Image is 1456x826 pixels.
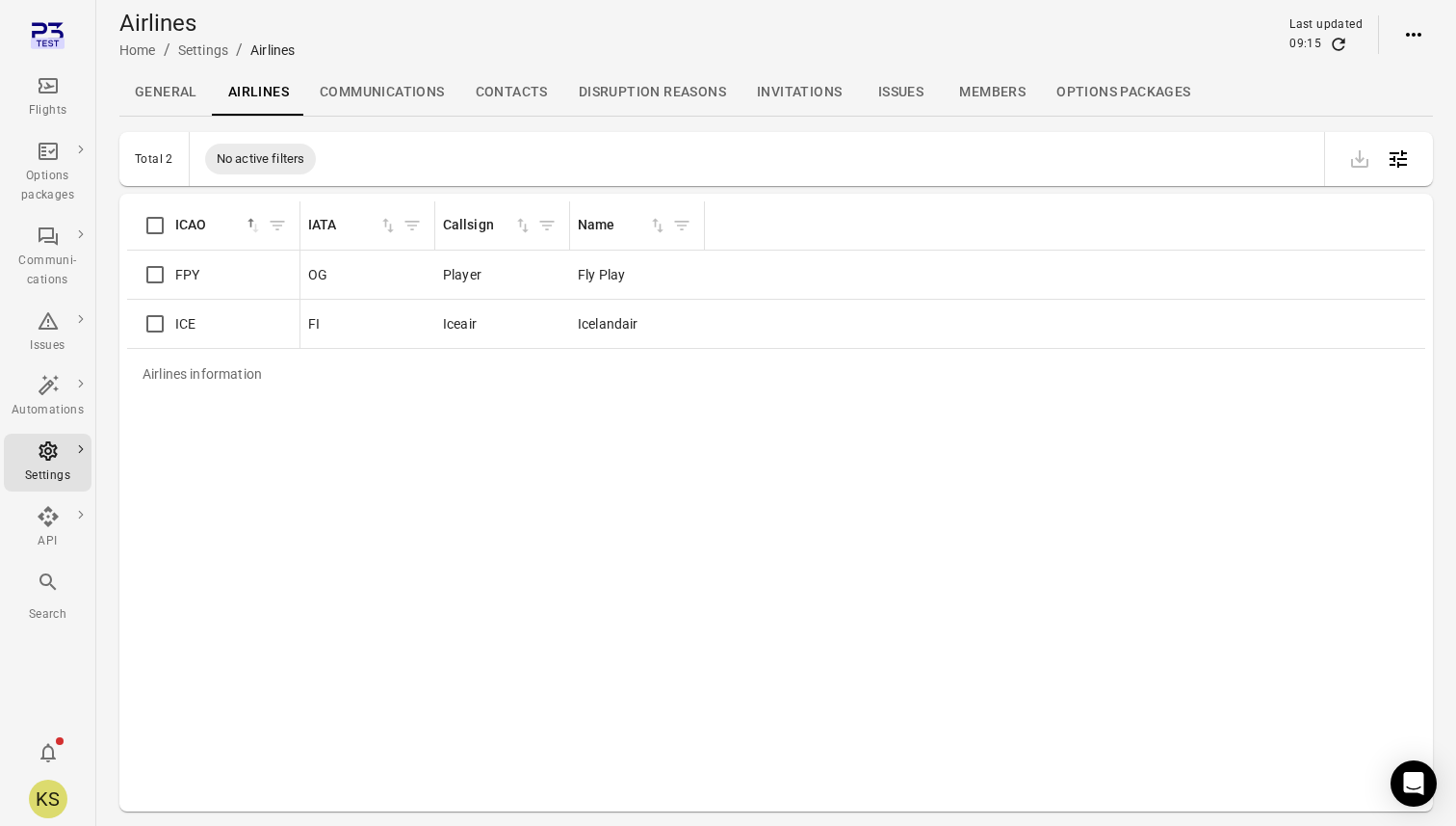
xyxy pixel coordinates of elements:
[563,69,741,116] a: Disruption reasons
[175,215,263,236] span: ICAO
[4,68,91,126] a: Flights
[1289,15,1363,35] div: Last updated
[175,215,244,236] div: ICAO
[21,772,75,826] button: Kjartan Svanur
[578,215,667,236] div: Sort by name in ascending order
[533,211,561,240] button: Filter by callsign
[12,101,84,120] div: Flights
[578,314,638,333] span: Icelandair
[119,8,295,39] h1: Airlines
[308,215,378,236] div: IATA
[29,733,67,772] button: Notifications
[263,211,292,240] button: Filter by ICAO
[944,69,1041,116] a: Members
[857,69,944,116] a: Issues
[175,314,195,333] span: ICE
[1340,148,1379,167] span: Please make a selection to export
[4,134,91,211] a: Options packages
[578,265,625,284] span: Fly Play
[175,215,263,236] div: Sort by ICAO in descending order
[308,314,320,333] span: FI
[308,215,398,236] div: Sort by IATA in ascending order
[578,215,648,236] div: Name
[119,69,213,116] a: General
[4,499,91,557] a: API
[127,349,277,399] div: Airlines information
[667,211,696,240] button: Filter by name
[1289,35,1321,54] div: 09:15
[443,215,533,236] div: Sort by callsign in ascending order
[12,466,84,486] div: Settings
[4,304,91,361] a: Issues
[119,39,295,62] nav: Breadcrumbs
[213,69,304,116] a: Airlines
[460,69,563,116] a: Contacts
[443,314,477,333] span: Iceair
[741,69,857,116] a: Invitations
[443,265,481,284] span: Player
[12,532,84,551] div: API
[398,211,427,240] button: Filter by IATA
[135,152,173,166] div: Total 2
[175,265,199,284] span: FPY
[29,780,67,818] div: KS
[4,434,91,492] a: Settings
[1394,15,1433,54] button: Actions
[12,167,84,205] div: Options packages
[578,215,667,236] span: Name
[250,40,295,60] div: Airlines
[12,605,84,625] div: Search
[178,42,228,58] a: Settings
[1329,35,1348,54] button: Refresh data
[236,39,243,62] li: /
[164,39,170,62] li: /
[4,219,91,296] a: Communi-cations
[443,215,513,236] div: Callsign
[1041,69,1206,116] a: Options packages
[1379,140,1417,178] button: Open table configuration
[443,215,533,236] span: Callsign
[1391,760,1437,807] div: Open Intercom Messenger
[4,565,91,629] button: Search
[119,42,156,58] a: Home
[304,69,460,116] a: Communications
[12,336,84,356] div: Issues
[12,252,84,290] div: Communi-cations
[308,215,398,236] span: IATA
[4,368,91,426] a: Automations
[308,265,327,284] span: OG
[12,401,84,420] div: Automations
[205,149,317,169] span: No active filters
[119,69,1433,116] div: Local navigation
